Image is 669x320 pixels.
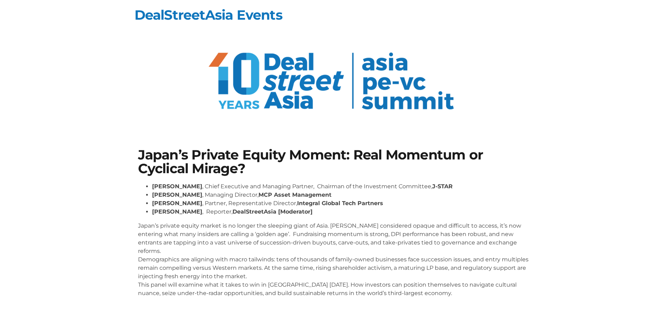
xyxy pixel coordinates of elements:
[432,183,453,190] strong: J-STAR
[152,199,531,208] li: , Partner, Representative Director,
[152,208,202,215] strong: [PERSON_NAME]
[152,200,202,207] strong: [PERSON_NAME]
[138,222,531,298] p: Japan’s private equity market is no longer the sleeping giant of Asia. [PERSON_NAME] considered o...
[135,7,282,23] a: DealStreetAsia Events
[152,191,202,198] strong: [PERSON_NAME]
[138,148,531,175] h1: Japan’s Private Equity Moment: Real Momentum or Cyclical Mirage?
[152,182,531,191] li: , Chief Executive and Managing Partner, Chairman of the Investment Committee,
[152,183,202,190] strong: [PERSON_NAME]
[232,208,313,215] strong: DealStreetAsia [Moderator]
[297,200,383,207] strong: Integral Global Tech Partners
[152,191,531,199] li: , Managing Director,
[258,191,332,198] strong: MCP Asset Management
[152,208,531,216] li: , Reporter,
